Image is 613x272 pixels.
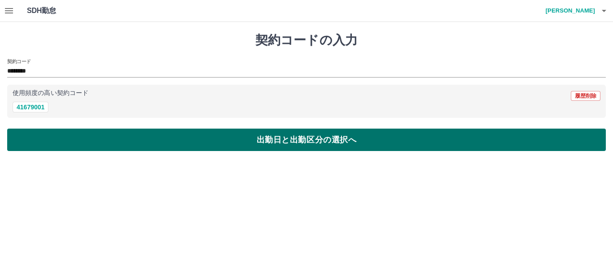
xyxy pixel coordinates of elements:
h1: 契約コードの入力 [7,33,606,48]
h2: 契約コード [7,58,31,65]
p: 使用頻度の高い契約コード [13,90,88,96]
button: 出勤日と出勤区分の選択へ [7,129,606,151]
button: 履歴削除 [571,91,600,101]
button: 41679001 [13,102,48,112]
